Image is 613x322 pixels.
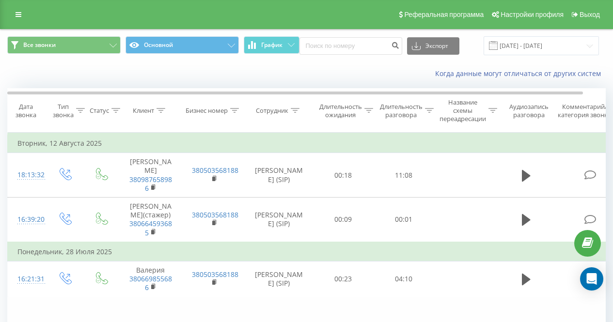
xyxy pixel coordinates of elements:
div: 18:13:32 [17,166,37,184]
button: Экспорт [407,37,459,55]
td: 00:09 [313,198,374,242]
td: 00:18 [313,153,374,198]
div: Тип звонка [53,103,74,119]
div: Длительность разговора [380,103,423,119]
td: 04:10 [374,261,434,297]
a: 380503568188 [192,210,238,219]
a: 380503568188 [192,270,238,279]
span: Настройки профиля [501,11,564,18]
div: 16:21:31 [17,270,37,289]
div: Статус [90,107,109,115]
div: 16:39:20 [17,210,37,229]
div: Сотрудник [256,107,288,115]
button: График [244,36,299,54]
span: Выход [580,11,600,18]
div: Open Intercom Messenger [580,267,603,291]
a: 380987658986 [129,175,172,193]
button: Все звонки [7,36,121,54]
a: Когда данные могут отличаться от других систем [435,69,606,78]
span: График [261,42,283,48]
span: Реферальная программа [404,11,484,18]
td: [PERSON_NAME] (SIP) [245,198,313,242]
td: [PERSON_NAME] (SIP) [245,261,313,297]
div: Дата звонка [8,103,44,119]
td: [PERSON_NAME] (SIP) [245,153,313,198]
button: Основной [126,36,239,54]
a: 380669855686 [129,274,172,292]
div: Комментарий/категория звонка [556,103,613,119]
a: 380503568188 [192,166,238,175]
td: [PERSON_NAME] [119,153,182,198]
div: Бизнес номер [186,107,228,115]
div: Клиент [133,107,154,115]
a: 380664593685 [129,219,172,237]
td: [PERSON_NAME](стажер) [119,198,182,242]
td: 11:08 [374,153,434,198]
td: Валерия [119,261,182,297]
input: Поиск по номеру [299,37,402,55]
span: Все звонки [23,41,56,49]
div: Название схемы переадресации [440,98,486,123]
td: 00:01 [374,198,434,242]
td: 00:23 [313,261,374,297]
div: Аудиозапись разговора [505,103,552,119]
div: Длительность ожидания [319,103,362,119]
